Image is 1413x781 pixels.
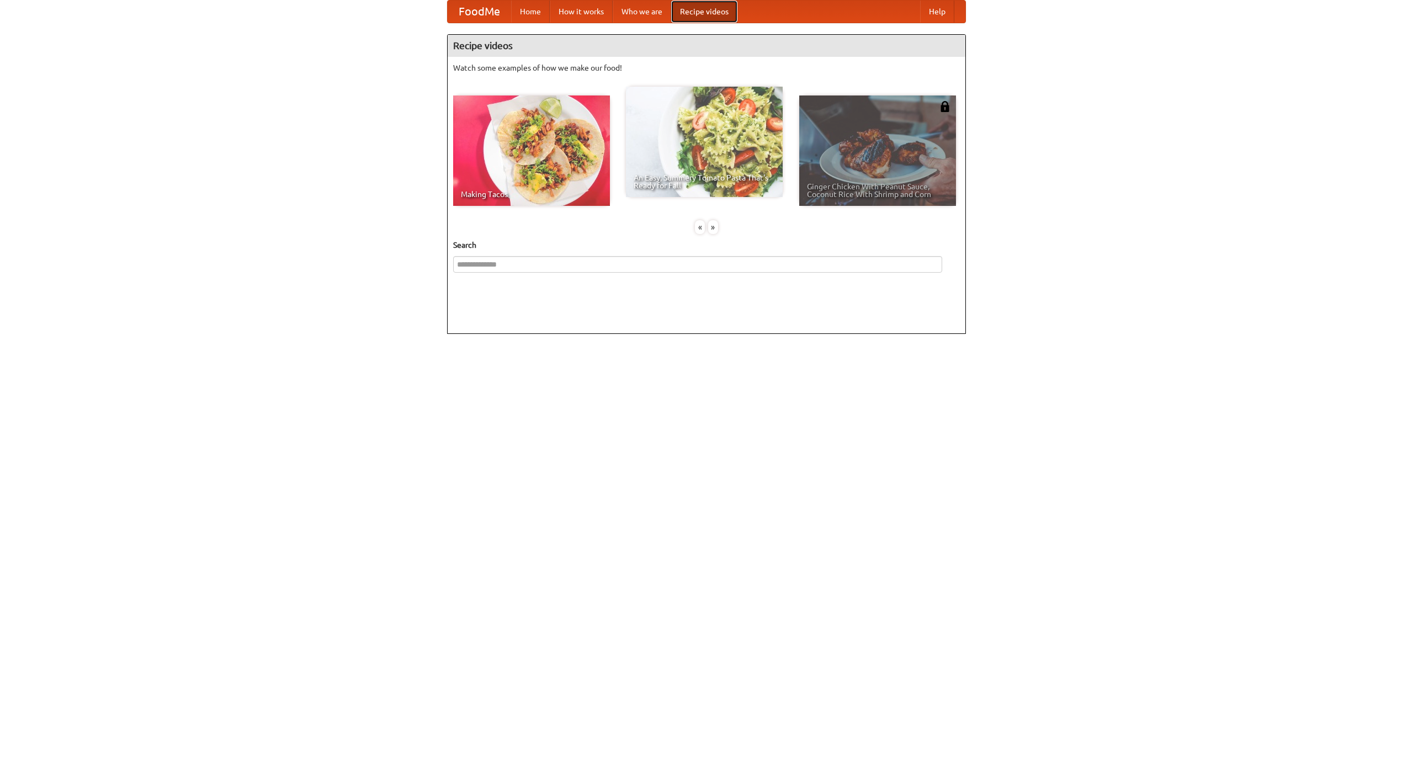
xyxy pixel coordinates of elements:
a: An Easy, Summery Tomato Pasta That's Ready for Fall [626,87,783,197]
a: FoodMe [448,1,511,23]
div: « [695,220,705,234]
div: » [708,220,718,234]
a: Recipe videos [671,1,737,23]
a: How it works [550,1,613,23]
span: Making Tacos [461,190,602,198]
a: Making Tacos [453,95,610,206]
img: 483408.png [939,101,950,112]
a: Who we are [613,1,671,23]
p: Watch some examples of how we make our food! [453,62,960,73]
a: Home [511,1,550,23]
h5: Search [453,240,960,251]
h4: Recipe videos [448,35,965,57]
span: An Easy, Summery Tomato Pasta That's Ready for Fall [634,174,775,189]
a: Help [920,1,954,23]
